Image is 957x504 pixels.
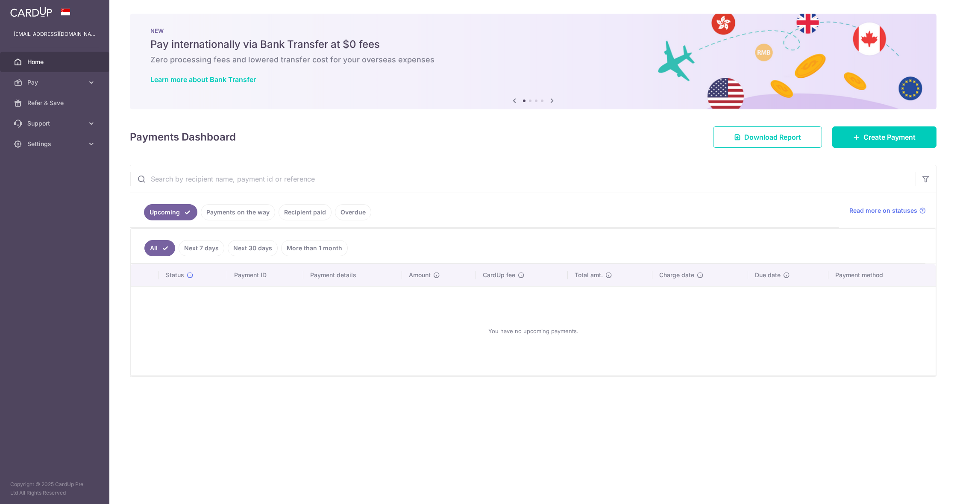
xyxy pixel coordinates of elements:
span: Status [166,271,184,279]
img: Bank transfer banner [130,14,936,109]
th: Payment ID [227,264,303,286]
span: Read more on statuses [849,206,917,215]
p: [EMAIL_ADDRESS][DOMAIN_NAME] [14,30,96,38]
h4: Payments Dashboard [130,129,236,145]
a: Overdue [335,204,371,220]
span: Refer & Save [27,99,84,107]
a: Read more on statuses [849,206,926,215]
span: Charge date [659,271,694,279]
a: All [144,240,175,256]
img: CardUp [10,7,52,17]
span: Pay [27,78,84,87]
span: CardUp fee [483,271,515,279]
span: Home [27,58,84,66]
span: Amount [409,271,431,279]
span: Due date [755,271,781,279]
span: Support [27,119,84,128]
h5: Pay internationally via Bank Transfer at $0 fees [150,38,916,51]
span: Download Report [744,132,801,142]
a: Create Payment [832,126,936,148]
a: Learn more about Bank Transfer [150,75,256,84]
a: More than 1 month [281,240,348,256]
a: Next 7 days [179,240,224,256]
th: Payment method [828,264,936,286]
span: Total amt. [575,271,603,279]
input: Search by recipient name, payment id or reference [130,165,916,193]
p: NEW [150,27,916,34]
div: You have no upcoming payments. [141,293,925,369]
a: Recipient paid [279,204,332,220]
th: Payment details [303,264,402,286]
h6: Zero processing fees and lowered transfer cost for your overseas expenses [150,55,916,65]
span: Settings [27,140,84,148]
a: Download Report [713,126,822,148]
a: Payments on the way [201,204,275,220]
a: Next 30 days [228,240,278,256]
span: Create Payment [863,132,916,142]
a: Upcoming [144,204,197,220]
